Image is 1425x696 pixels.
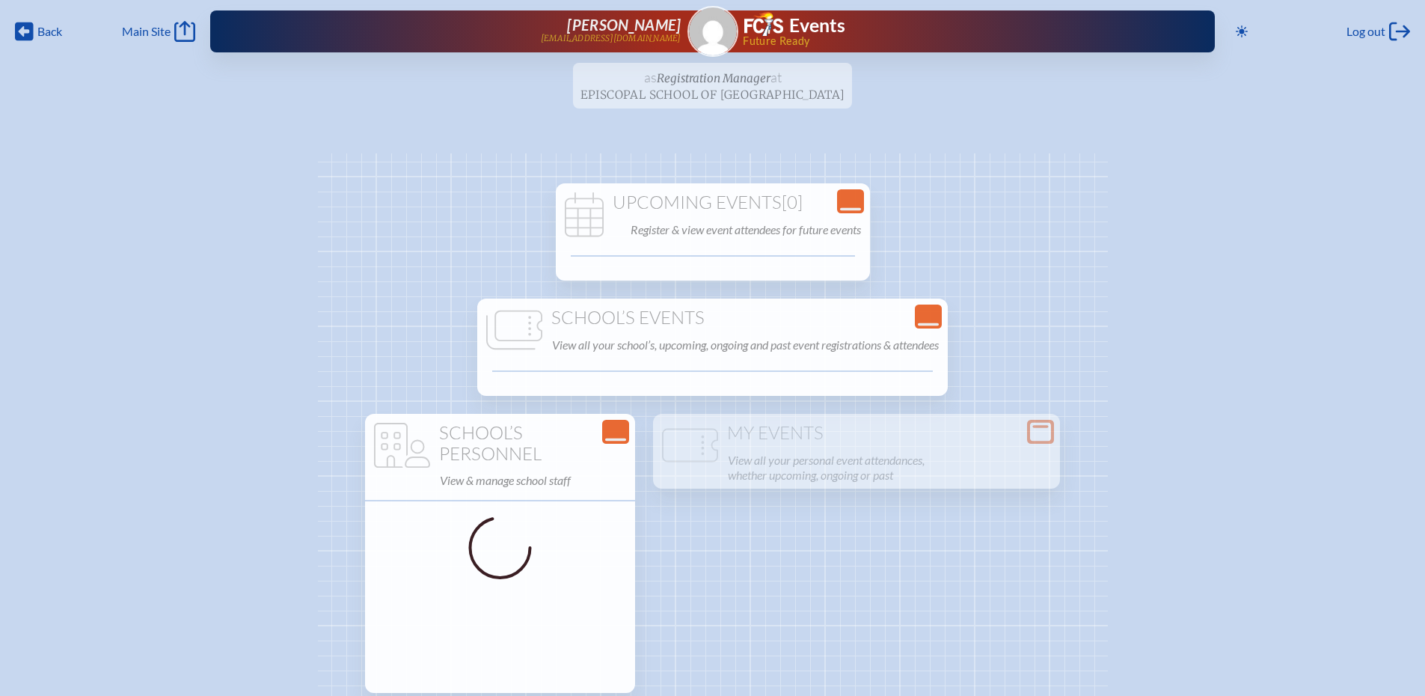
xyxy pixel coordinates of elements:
[782,191,803,213] span: [0]
[371,423,629,464] h1: School’s Personnel
[728,450,1051,486] p: View all your personal event attendances, whether upcoming, ongoing or past
[744,12,845,39] a: FCIS LogoEvents
[743,36,1167,46] span: Future Ready
[659,423,1054,444] h1: My Events
[567,16,681,34] span: [PERSON_NAME]
[744,12,1168,46] div: FCIS Events — Future ready
[1346,24,1385,39] span: Log out
[552,335,939,355] p: View all your school’s, upcoming, ongoing and past event registrations & attendees
[258,16,681,46] a: [PERSON_NAME][EMAIL_ADDRESS][DOMAIN_NAME]
[122,24,171,39] span: Main Site
[789,16,845,35] h1: Events
[687,6,738,57] a: Gravatar
[541,34,681,43] p: [EMAIL_ADDRESS][DOMAIN_NAME]
[483,308,942,329] h1: School’s Events
[122,21,195,42] a: Main Site
[631,219,861,240] p: Register & view event attendees for future events
[440,470,626,491] p: View & manage school staff
[744,12,783,36] img: Florida Council of Independent Schools
[37,24,62,39] span: Back
[689,7,737,55] img: Gravatar
[562,192,864,213] h1: Upcoming Events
